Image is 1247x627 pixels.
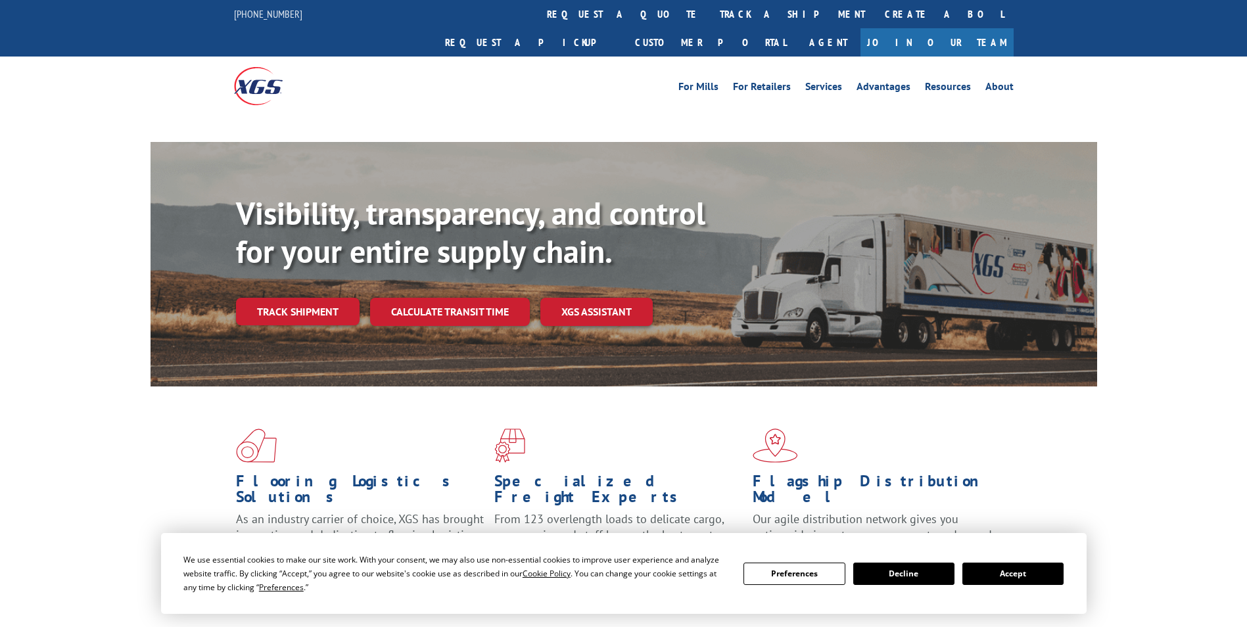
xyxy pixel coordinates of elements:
a: For Mills [678,81,718,96]
button: Accept [962,563,1064,585]
a: Customer Portal [625,28,796,57]
img: xgs-icon-focused-on-flooring-red [494,429,525,463]
a: Advantages [857,81,910,96]
button: Preferences [743,563,845,585]
a: XGS ASSISTANT [540,298,653,326]
a: Join Our Team [860,28,1014,57]
h1: Specialized Freight Experts [494,473,743,511]
img: xgs-icon-total-supply-chain-intelligence-red [236,429,277,463]
button: Decline [853,563,954,585]
a: For Retailers [733,81,791,96]
h1: Flagship Distribution Model [753,473,1001,511]
span: Preferences [259,582,304,593]
a: Request a pickup [435,28,625,57]
a: Calculate transit time [370,298,530,326]
div: Cookie Consent Prompt [161,533,1087,614]
a: [PHONE_NUMBER] [234,7,302,20]
span: Cookie Policy [523,568,571,579]
a: Services [805,81,842,96]
b: Visibility, transparency, and control for your entire supply chain. [236,193,705,271]
a: About [985,81,1014,96]
a: Agent [796,28,860,57]
span: Our agile distribution network gives you nationwide inventory management on demand. [753,511,995,542]
h1: Flooring Logistics Solutions [236,473,484,511]
img: xgs-icon-flagship-distribution-model-red [753,429,798,463]
a: Track shipment [236,298,360,325]
span: As an industry carrier of choice, XGS has brought innovation and dedication to flooring logistics... [236,511,484,558]
div: We use essential cookies to make our site work. With your consent, we may also use non-essential ... [183,553,728,594]
a: Resources [925,81,971,96]
p: From 123 overlength loads to delicate cargo, our experienced staff knows the best way to move you... [494,511,743,570]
